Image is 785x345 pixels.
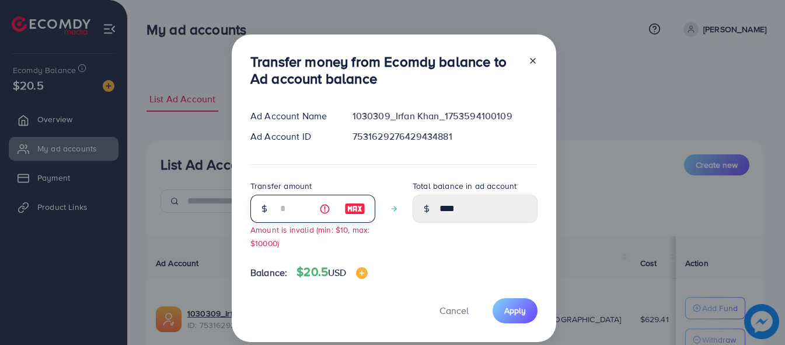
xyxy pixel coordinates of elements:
[241,130,343,143] div: Ad Account ID
[250,53,519,87] h3: Transfer money from Ecomdy balance to Ad account balance
[504,305,526,316] span: Apply
[425,298,483,323] button: Cancel
[413,180,517,192] label: Total balance in ad account
[296,265,367,280] h4: $20.5
[439,304,469,317] span: Cancel
[343,109,547,123] div: 1030309_Irfan Khan_1753594100109
[250,180,312,192] label: Transfer amount
[250,224,369,249] small: Amount is invalid (min: $10, max: $10000)
[343,130,547,143] div: 7531629276429434881
[493,298,538,323] button: Apply
[241,109,343,123] div: Ad Account Name
[356,267,368,279] img: image
[344,202,365,216] img: image
[328,266,346,279] span: USD
[250,266,287,280] span: Balance:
